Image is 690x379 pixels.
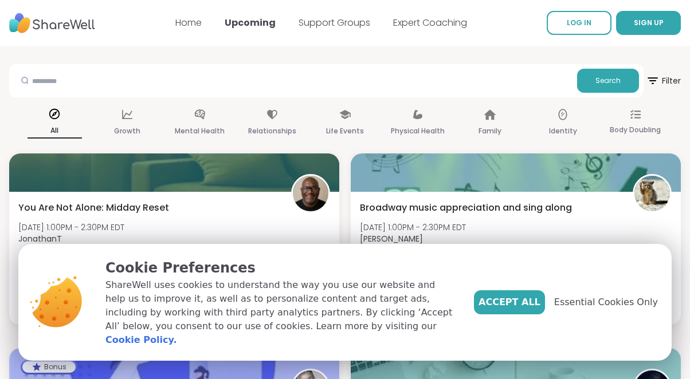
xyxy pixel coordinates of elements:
span: Broadway music appreciation and sing along [360,201,572,215]
a: Upcoming [225,16,276,29]
span: You Are Not Alone: Midday Reset [18,201,169,215]
p: Identity [549,124,577,138]
p: Cookie Preferences [105,258,456,278]
img: spencer [634,176,670,211]
button: SIGN UP [616,11,681,35]
p: Body Doubling [610,123,661,137]
p: Life Events [326,124,364,138]
p: Physical Health [391,124,445,138]
p: Mental Health [175,124,225,138]
p: ShareWell uses cookies to understand the way you use our website and help us to improve it, as we... [105,278,456,347]
span: Accept All [479,295,540,309]
p: All [28,124,82,139]
span: Search [595,76,621,86]
span: [DATE] 1:00PM - 2:30PM EDT [18,222,124,233]
button: Search [577,69,639,93]
p: Growth [114,124,140,138]
a: Home [175,16,202,29]
button: Accept All [474,290,545,314]
a: Support Groups [299,16,370,29]
a: Expert Coaching [393,16,467,29]
b: JonathanT [18,233,62,244]
span: Filter [646,67,681,94]
p: Relationships [248,124,296,138]
b: [PERSON_NAME] [360,233,423,244]
span: Essential Cookies Only [554,295,658,309]
span: LOG IN [567,18,591,27]
p: Family [479,124,501,138]
a: Cookie Policy. [105,333,177,347]
img: ShareWell Nav Logo [9,7,95,39]
a: LOG IN [547,11,611,35]
img: JonathanT [293,176,328,211]
span: [DATE] 1:00PM - 2:30PM EDT [360,222,466,233]
span: SIGN UP [634,18,664,27]
button: Filter [646,64,681,97]
div: Bonus [22,361,76,373]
